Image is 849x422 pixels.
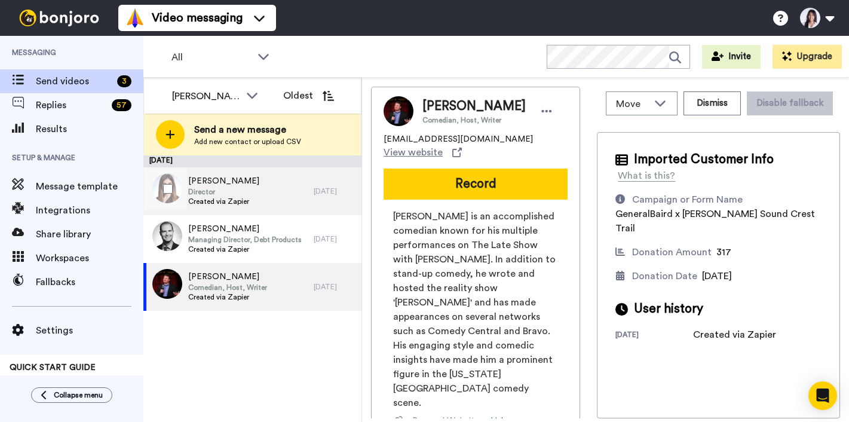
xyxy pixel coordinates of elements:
[632,192,743,207] div: Campaign or Form Name
[36,179,143,194] span: Message template
[36,275,143,289] span: Fallbacks
[117,75,131,87] div: 3
[384,169,568,200] button: Record
[125,8,145,27] img: vm-color.svg
[36,98,107,112] span: Replies
[747,91,833,115] button: Disable fallback
[36,227,143,241] span: Share library
[632,269,697,283] div: Donation Date
[384,145,462,160] a: View website
[693,328,776,342] div: Created via Zapier
[36,251,143,265] span: Workspaces
[773,45,842,69] button: Upgrade
[194,123,301,137] span: Send a new message
[422,115,526,125] span: Comedian, Host, Writer
[36,203,143,218] span: Integrations
[634,151,774,169] span: Imported Customer Info
[188,283,267,292] span: Comedian, Host, Writer
[702,45,761,69] button: Invite
[314,282,355,292] div: [DATE]
[314,234,355,244] div: [DATE]
[188,187,259,197] span: Director
[422,97,526,115] span: [PERSON_NAME]
[143,155,361,167] div: [DATE]
[171,50,252,65] span: All
[616,97,648,111] span: Move
[615,209,815,233] span: GeneralBaird x [PERSON_NAME] Sound Crest Trail
[172,89,240,103] div: [PERSON_NAME]
[31,387,112,403] button: Collapse menu
[634,300,703,318] span: User history
[10,363,96,372] span: QUICK START GUIDE
[188,292,267,302] span: Created via Zapier
[702,271,732,281] span: [DATE]
[808,381,837,410] div: Open Intercom Messenger
[152,221,182,251] img: 38d61b2c-d6cd-4bba-a53c-4b2180c4df24.jpg
[194,137,301,146] span: Add new contact or upload CSV
[14,10,104,26] img: bj-logo-header-white.svg
[152,10,243,26] span: Video messaging
[615,330,693,342] div: [DATE]
[684,91,741,115] button: Dismiss
[188,271,267,283] span: [PERSON_NAME]
[632,245,712,259] div: Donation Amount
[188,197,259,206] span: Created via Zapier
[393,209,558,410] span: [PERSON_NAME] is an accomplished comedian known for his multiple performances on The Late Show wi...
[618,169,675,183] div: What is this?
[188,235,302,244] span: Managing Director, Debt Products
[112,99,131,111] div: 57
[36,323,143,338] span: Settings
[36,74,112,88] span: Send videos
[716,247,731,257] span: 317
[274,84,343,108] button: Oldest
[188,223,302,235] span: [PERSON_NAME]
[384,96,413,126] img: Image of Michael Somerville
[314,186,355,196] div: [DATE]
[188,175,259,187] span: [PERSON_NAME]
[54,390,103,400] span: Collapse menu
[384,145,443,160] span: View website
[36,122,143,136] span: Results
[384,133,533,145] span: [EMAIL_ADDRESS][DOMAIN_NAME]
[188,244,302,254] span: Created via Zapier
[152,269,182,299] img: b22a1f16-f9c3-43b6-ab7f-fe0e28bbcfa2.jpg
